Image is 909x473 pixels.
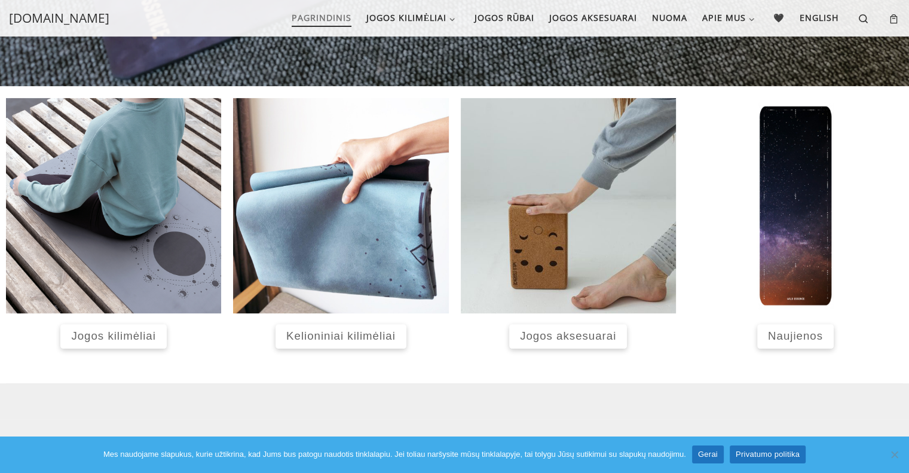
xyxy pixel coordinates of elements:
a: Jogos aksesuarai [509,324,627,349]
span: 🖤 [773,5,785,28]
span: Jogos kilimėliai [71,329,155,342]
img: jogos kilimelis naktis [688,98,903,313]
img: profesionalus jogos kilimėlis [6,98,221,313]
span: Ne [888,448,900,460]
a: Naujienos [757,324,834,349]
a: Privatumo politika [730,445,806,463]
span: English [800,5,839,28]
span: Mes naudojame slapukus, kurie užtikrina, kad Jums bus patogu naudotis tinklalapiu. Jei toliau nar... [103,448,686,460]
a: [DOMAIN_NAME] [9,9,109,28]
img: kelioniniai jogos kilimeliai [233,98,448,313]
span: Kelioniniai kilimėliai [286,329,396,342]
a: Gerai [692,445,724,463]
span: Jogos aksesuarai [520,329,616,342]
a: 🖤 [770,5,789,30]
span: Jogos aksesuarai [549,5,637,28]
a: Pagrindinis [287,5,355,30]
span: Apie mus [702,5,746,28]
img: jogos kaladele [461,98,676,313]
a: English [796,5,843,30]
a: Jogos kilimėliai [362,5,463,30]
h2: Apie mus [6,431,903,461]
a: Kelioniniai kilimėliai [276,324,406,349]
span: Naujienos [768,329,823,342]
a: Jogos rūbai [470,5,538,30]
span: Jogos rūbai [475,5,534,28]
a: Jogos aksesuarai [545,5,641,30]
a: Jogos kilimėliai [60,324,166,349]
span: Pagrindinis [292,5,351,28]
span: Jogos kilimėliai [366,5,447,28]
a: Nuoma [648,5,691,30]
span: Nuoma [652,5,687,28]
